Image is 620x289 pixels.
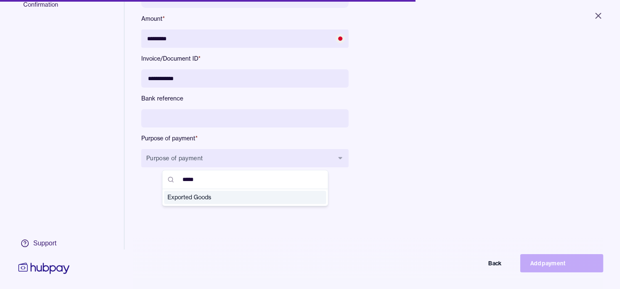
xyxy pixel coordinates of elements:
a: Support [17,235,71,252]
label: Invoice/Document ID [141,54,349,63]
label: Amount [141,15,349,23]
label: Purpose of payment [141,134,349,142]
button: Close [583,7,613,25]
button: Back [429,254,512,272]
label: Bank reference [141,94,349,103]
span: Exported Goods [167,193,313,202]
span: Confirmation [23,0,90,15]
button: Purpose of payment [141,149,349,167]
div: Support [33,239,57,248]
